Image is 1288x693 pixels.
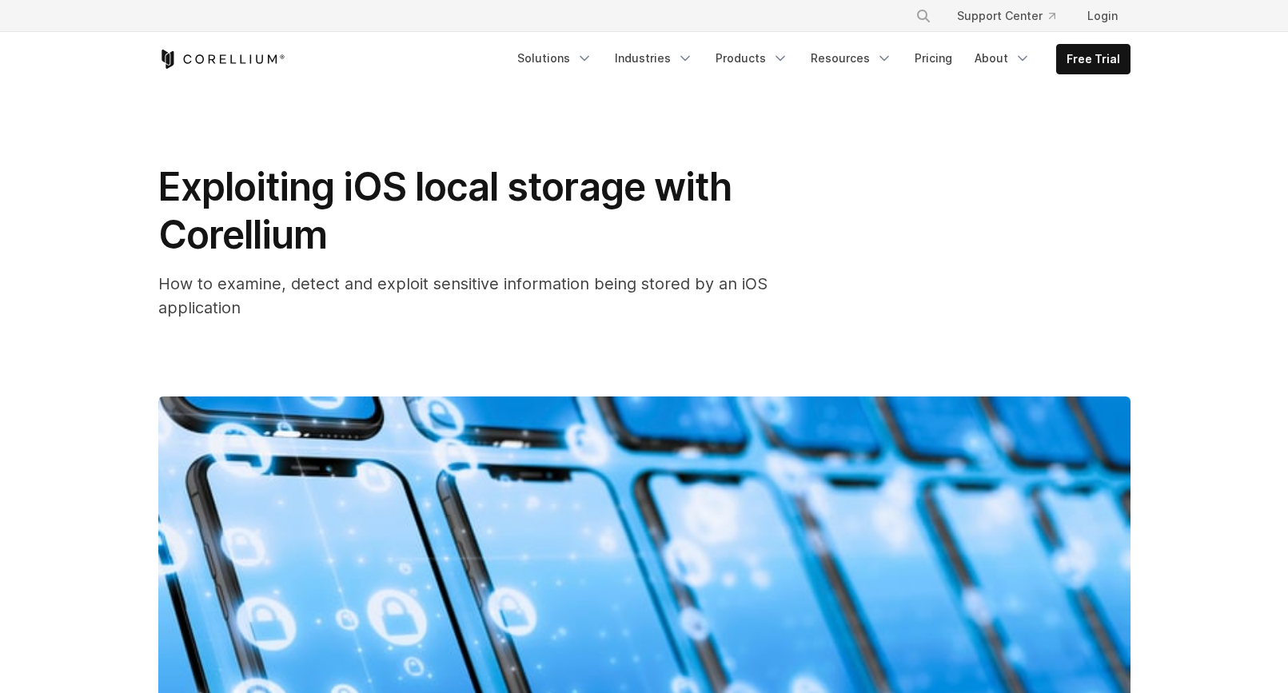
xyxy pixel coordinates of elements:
[909,2,938,30] button: Search
[158,50,285,69] a: Corellium Home
[944,2,1068,30] a: Support Center
[158,274,768,317] span: How to examine, detect and exploit sensitive information being stored by an iOS application
[896,2,1130,30] div: Navigation Menu
[605,44,703,73] a: Industries
[965,44,1040,73] a: About
[905,44,962,73] a: Pricing
[1075,2,1130,30] a: Login
[801,44,902,73] a: Resources
[1057,45,1130,74] a: Free Trial
[158,163,732,258] span: Exploiting iOS local storage with Corellium
[706,44,798,73] a: Products
[508,44,602,73] a: Solutions
[508,44,1130,74] div: Navigation Menu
